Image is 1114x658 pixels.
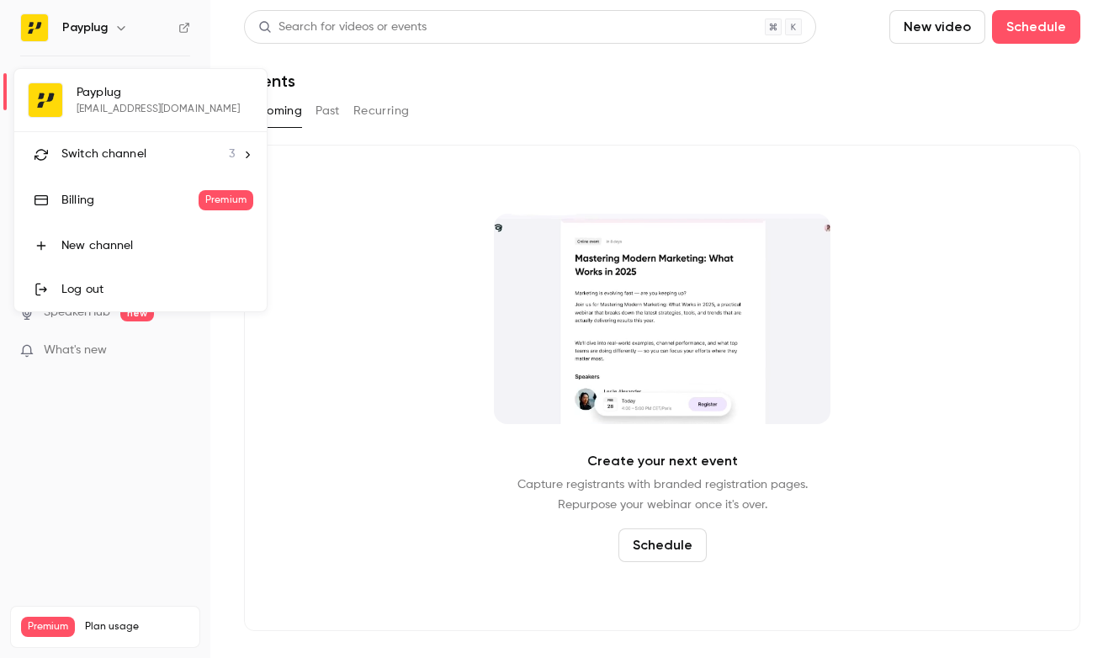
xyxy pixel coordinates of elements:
div: Billing [61,192,199,209]
div: Log out [61,281,253,298]
span: Premium [199,190,253,210]
span: Switch channel [61,146,146,163]
div: New channel [61,237,253,254]
span: 3 [229,146,235,163]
